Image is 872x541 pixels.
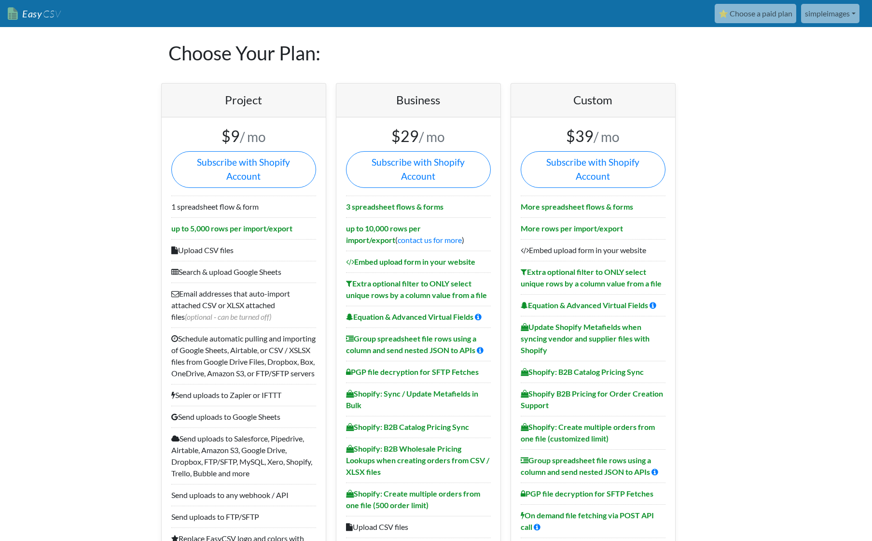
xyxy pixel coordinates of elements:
[346,257,475,266] b: Embed upload form in your website
[346,151,491,188] a: Subscribe with Shopify Account
[171,224,292,233] b: up to 5,000 rows per import/export
[171,484,316,506] li: Send uploads to any webhook / API
[168,27,704,79] h1: Choose Your Plan:
[185,312,271,321] span: (optional - can be turned off)
[521,489,653,498] b: PGP file decryption for SFTP Fetches
[521,127,665,145] h3: $39
[171,283,316,327] li: Email addresses that auto-import attached CSV or XLSX attached files
[42,8,61,20] span: CSV
[521,300,648,310] b: Equation & Advanced Virtual Fields
[521,422,655,443] b: Shopify: Create multiple orders from one file (customized limit)
[171,93,316,107] h4: Project
[346,334,476,355] b: Group spreadsheet file rows using a column and send nested JSON to APIs
[346,422,469,431] b: Shopify: B2B Catalog Pricing Sync
[346,224,421,244] b: up to 10,000 rows per import/export
[171,427,316,484] li: Send uploads to Salesforce, Pipedrive, Airtable, Amazon S3, Google Drive, Dropbox, FTP/SFTP, MySQ...
[521,151,665,188] a: Subscribe with Shopify Account
[521,511,654,531] b: On demand file fetching via POST API call
[398,235,462,244] a: contact us for more
[171,327,316,384] li: Schedule automatic pulling and importing of Google Sheets, Airtable, or CSV / XSLSX files from Go...
[240,128,266,145] small: / mo
[171,127,316,145] h3: $9
[801,4,859,23] a: simpleimages
[521,367,644,376] b: Shopify: B2B Catalog Pricing Sync
[521,93,665,107] h4: Custom
[171,406,316,427] li: Send uploads to Google Sheets
[346,516,491,538] li: Upload CSV files
[419,128,445,145] small: / mo
[346,279,487,299] b: Extra optional filter to ONLY select unique rows by a column value from a file
[521,389,663,410] b: Shopify B2B Pricing for Order Creation Support
[171,239,316,261] li: Upload CSV files
[715,4,796,23] a: ⭐ Choose a paid plan
[171,196,316,217] li: 1 spreadsheet flow & form
[171,261,316,283] li: Search & upload Google Sheets
[171,151,316,188] a: Subscribe with Shopify Account
[346,312,473,321] b: Equation & Advanced Virtual Fields
[346,367,479,376] b: PGP file decryption for SFTP Fetches
[346,93,491,107] h4: Business
[346,489,480,510] b: Shopify: Create multiple orders from one file (500 order limit)
[346,217,491,251] li: ( )
[521,224,623,233] b: More rows per import/export
[346,389,478,410] b: Shopify: Sync / Update Metafields in Bulk
[171,384,316,406] li: Send uploads to Zapier or IFTTT
[346,127,491,145] h3: $29
[521,322,650,355] b: Update Shopify Metafields when syncing vendor and supplier files with Shopify
[521,202,633,211] b: More spreadsheet flows & forms
[594,128,620,145] small: / mo
[521,267,662,288] b: Extra optional filter to ONLY select unique rows by a column value from a file
[171,506,316,527] li: Send uploads to FTP/SFTP
[8,4,61,24] a: EasyCSV
[521,456,651,476] b: Group spreadsheet file rows using a column and send nested JSON to APIs
[346,444,489,476] b: Shopify: B2B Wholesale Pricing Lookups when creating orders from CSV / XLSX files
[521,239,665,261] li: Embed upload form in your website
[346,202,443,211] b: 3 spreadsheet flows & forms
